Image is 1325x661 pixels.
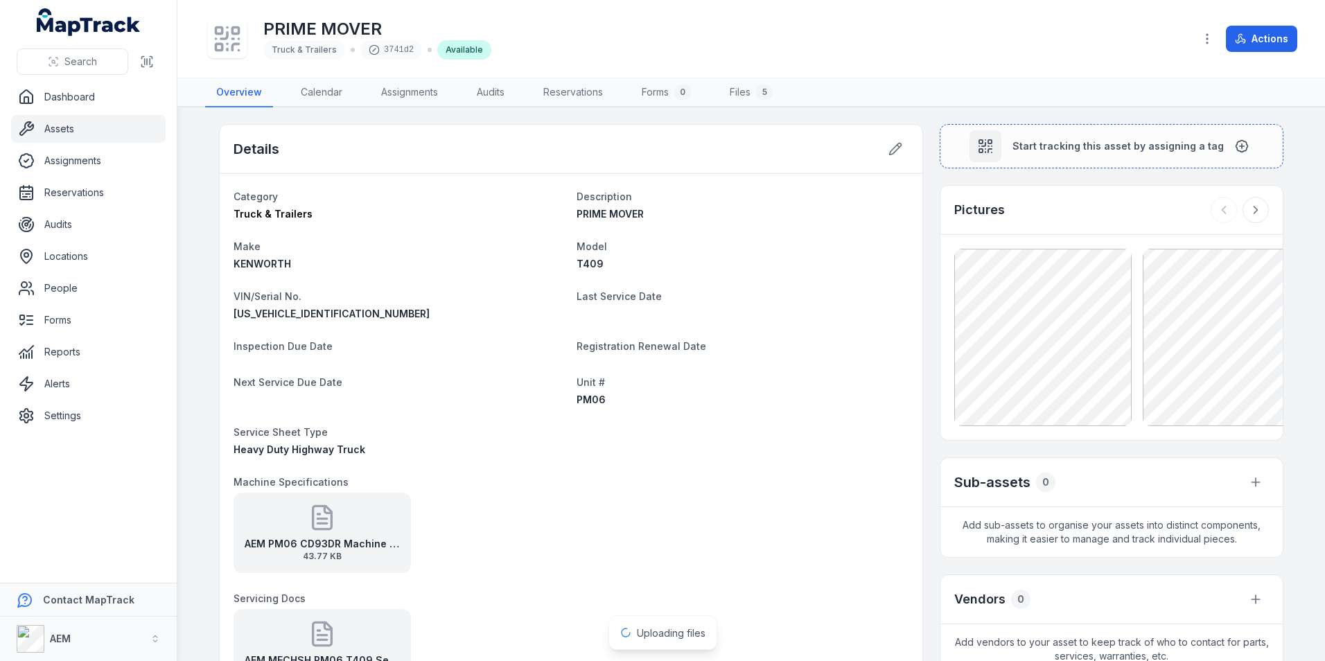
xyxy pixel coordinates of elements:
div: 5 [756,84,773,100]
a: MapTrack [37,8,141,36]
span: Servicing Docs [234,592,306,604]
span: [US_VEHICLE_IDENTIFICATION_NUMBER] [234,308,430,319]
a: Calendar [290,78,353,107]
button: Search [17,49,128,75]
span: PM06 [577,394,606,405]
div: 0 [1036,473,1055,492]
span: 43.77 KB [245,551,400,562]
a: Overview [205,78,273,107]
a: Settings [11,402,166,430]
strong: Contact MapTrack [43,594,134,606]
h3: Pictures [954,200,1005,220]
a: Locations [11,243,166,270]
span: Heavy Duty Highway Truck [234,443,365,455]
a: Audits [11,211,166,238]
span: Registration Renewal Date [577,340,706,352]
button: Actions [1226,26,1297,52]
a: Assets [11,115,166,143]
span: Unit # [577,376,605,388]
span: VIN/Serial No. [234,290,301,302]
strong: AEM PM06 CD93DR Machine Specifications [245,537,400,551]
span: T409 [577,258,604,270]
span: Inspection Due Date [234,340,333,352]
button: Start tracking this asset by assigning a tag [940,124,1283,168]
span: Model [577,240,607,252]
h3: Vendors [954,590,1006,609]
span: Category [234,191,278,202]
div: 0 [674,84,691,100]
span: PRIME MOVER [577,208,644,220]
span: Service Sheet Type [234,426,328,438]
h2: Details [234,139,279,159]
span: Add sub-assets to organise your assets into distinct components, making it easier to manage and t... [940,507,1283,557]
span: Description [577,191,632,202]
div: 0 [1011,590,1030,609]
a: Reservations [532,78,614,107]
span: Make [234,240,261,252]
a: Assignments [370,78,449,107]
span: Search [64,55,97,69]
div: Available [437,40,491,60]
a: Files5 [719,78,784,107]
a: Reports [11,338,166,366]
span: KENWORTH [234,258,291,270]
span: Machine Specifications [234,476,349,488]
div: 3741d2 [360,40,422,60]
a: Assignments [11,147,166,175]
span: Uploading files [637,627,705,639]
a: Audits [466,78,516,107]
strong: AEM [50,633,71,644]
span: Last Service Date [577,290,662,302]
a: Dashboard [11,83,166,111]
span: Start tracking this asset by assigning a tag [1012,139,1224,153]
a: Alerts [11,370,166,398]
span: Next Service Due Date [234,376,342,388]
span: Truck & Trailers [272,44,337,55]
span: Truck & Trailers [234,208,313,220]
a: Reservations [11,179,166,206]
h2: Sub-assets [954,473,1030,492]
a: Forms0 [631,78,702,107]
a: Forms [11,306,166,334]
a: People [11,274,166,302]
h1: PRIME MOVER [263,18,491,40]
